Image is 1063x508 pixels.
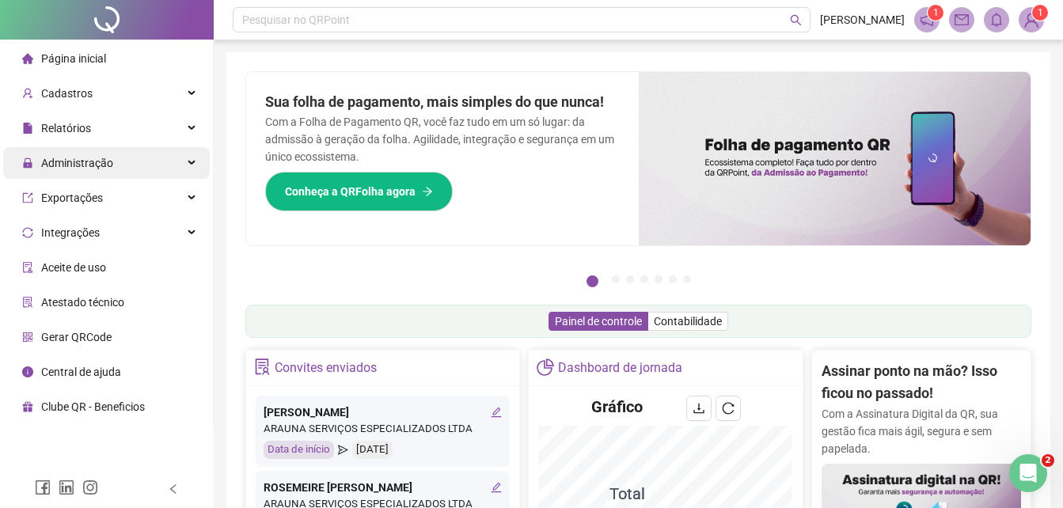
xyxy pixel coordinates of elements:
[22,366,33,377] span: info-circle
[1009,454,1047,492] iframe: Intercom live chat
[933,7,939,18] span: 1
[41,366,121,378] span: Central de ajuda
[654,315,722,328] span: Contabilidade
[41,296,124,309] span: Atestado técnico
[22,262,33,273] span: audit
[338,441,348,459] span: send
[790,14,802,26] span: search
[59,480,74,495] span: linkedin
[41,226,100,239] span: Integrações
[587,275,598,287] button: 1
[1038,7,1043,18] span: 1
[1042,454,1054,467] span: 2
[722,402,735,415] span: reload
[41,157,113,169] span: Administração
[591,396,643,418] h4: Gráfico
[491,482,502,493] span: edit
[928,5,943,21] sup: 1
[822,405,1021,457] p: Com a Assinatura Digital da QR, sua gestão fica mais ágil, segura e sem papelada.
[920,13,934,27] span: notification
[265,172,453,211] button: Conheça a QRFolha agora
[264,421,502,438] div: ARAUNA SERVIÇOS ESPECIALIZADOS LTDA
[352,441,393,459] div: [DATE]
[264,479,502,496] div: ROSEMEIRE [PERSON_NAME]
[41,331,112,343] span: Gerar QRCode
[491,407,502,418] span: edit
[22,401,33,412] span: gift
[22,53,33,64] span: home
[41,400,145,413] span: Clube QR - Beneficios
[275,354,377,381] div: Convites enviados
[683,275,691,283] button: 7
[639,72,1031,245] img: banner%2F8d14a306-6205-4263-8e5b-06e9a85ad873.png
[254,358,271,375] span: solution
[693,402,705,415] span: download
[22,192,33,203] span: export
[82,480,98,495] span: instagram
[264,441,334,459] div: Data de início
[22,123,33,134] span: file
[640,275,648,283] button: 4
[1032,5,1048,21] sup: Atualize o seu contato no menu Meus Dados
[41,261,106,274] span: Aceite de uso
[22,227,33,238] span: sync
[264,404,502,421] div: [PERSON_NAME]
[22,88,33,99] span: user-add
[22,332,33,343] span: qrcode
[22,157,33,169] span: lock
[537,358,553,375] span: pie-chart
[285,183,416,200] span: Conheça a QRFolha agora
[168,483,179,495] span: left
[265,113,620,165] p: Com a Folha de Pagamento QR, você faz tudo em um só lugar: da admissão à geração da folha. Agilid...
[555,315,642,328] span: Painel de controle
[558,354,682,381] div: Dashboard de jornada
[41,87,93,100] span: Cadastros
[265,91,620,113] h2: Sua folha de pagamento, mais simples do que nunca!
[955,13,969,27] span: mail
[41,191,103,204] span: Exportações
[989,13,1004,27] span: bell
[612,275,620,283] button: 2
[22,297,33,308] span: solution
[820,11,905,28] span: [PERSON_NAME]
[422,186,433,197] span: arrow-right
[669,275,677,283] button: 6
[655,275,662,283] button: 5
[1019,8,1043,32] img: 82878
[35,480,51,495] span: facebook
[41,122,91,135] span: Relatórios
[626,275,634,283] button: 3
[822,360,1021,405] h2: Assinar ponto na mão? Isso ficou no passado!
[41,52,106,65] span: Página inicial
